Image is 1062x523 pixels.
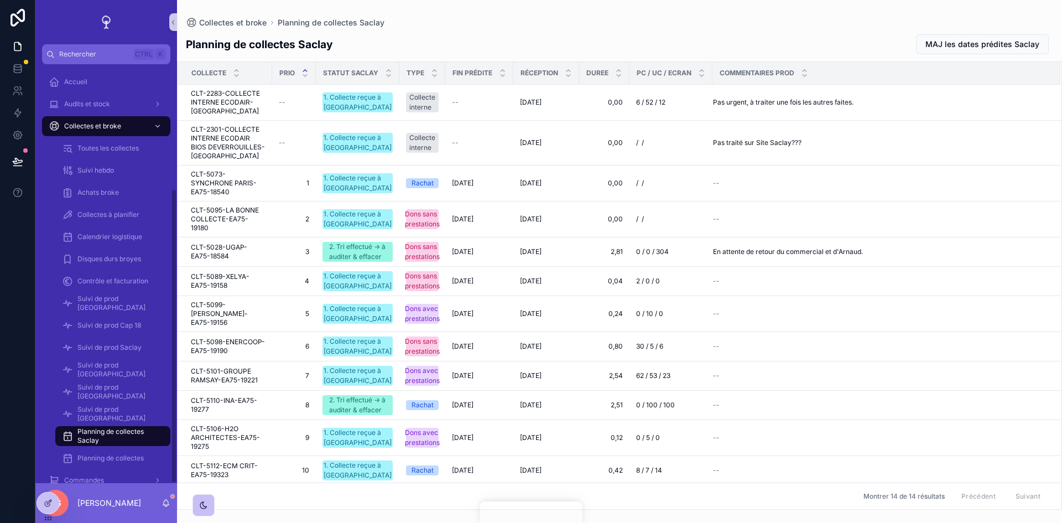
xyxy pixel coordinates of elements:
a: -- [279,138,309,147]
span: 0 / 100 / 100 [636,401,675,410]
span: CLT-5089-XELYA-EA75-19158 [191,272,265,290]
a: Collecte interne [406,133,439,153]
span: CLT-5099-[PERSON_NAME]-EA75-19156 [191,301,265,327]
span: 0,00 [586,215,623,224]
a: Pas traité sur Site Saclay??? [713,138,1047,147]
span: Suivi hebdo [77,166,114,175]
a: 1 [279,179,309,188]
a: 1. Collecte reçue à [GEOGRAPHIC_DATA] [322,336,393,356]
span: 0 / 10 / 0 [636,309,663,318]
a: Suivi de prod Saclay [55,338,170,358]
span: 0,42 [586,466,623,475]
a: -- [713,433,1047,442]
a: / / [636,215,706,224]
span: Statut Saclay [323,69,378,77]
span: 2,51 [586,401,623,410]
a: 1. Collecte reçue à [GEOGRAPHIC_DATA] [322,271,393,291]
span: Commandes [64,476,104,485]
div: Dons sans prestations [405,242,440,262]
span: Collectes et broke [199,17,267,28]
span: Suivi de prod [GEOGRAPHIC_DATA] [77,361,159,379]
a: 3 [279,247,309,256]
span: -- [713,179,720,188]
span: 0,00 [586,179,623,188]
a: 62 / 53 / 23 [636,371,706,380]
div: Rachat [412,400,434,410]
span: [DATE] [520,309,542,318]
span: [DATE] [520,215,542,224]
span: [DATE] [520,179,542,188]
a: 0,80 [586,342,623,351]
h1: Planning de collectes Saclay [186,37,333,52]
a: En attente de retour du commercial et d'Arnaud. [713,247,1047,256]
span: [DATE] [520,138,542,147]
span: 9 [279,433,309,442]
a: 2,81 [586,247,623,256]
span: [DATE] [452,401,473,410]
a: 2. Tri effectué -> à auditer & effacer [322,242,393,262]
span: Montrer 14 de 14 résultats [863,492,945,501]
a: -- [713,309,1047,318]
span: [DATE] [520,401,542,410]
a: [DATE] [452,277,507,286]
a: 1. Collecte reçue à [GEOGRAPHIC_DATA] [322,428,393,448]
span: / / [636,215,644,224]
span: 4 [279,277,309,286]
div: Dons sans prestations [405,209,440,229]
span: 0 / 0 / 304 [636,247,669,256]
a: Accueil [42,72,170,92]
a: 0,00 [586,138,623,147]
a: Dons sans prestations [406,209,439,229]
span: [DATE] [452,247,473,256]
a: 6 / 52 / 12 [636,98,706,107]
a: 0 / 100 / 100 [636,401,706,410]
span: [DATE] [452,277,473,286]
span: -- [713,371,720,380]
span: -- [713,466,720,475]
a: 1. Collecte reçue à [GEOGRAPHIC_DATA] [322,92,393,112]
span: CLT-5112-ECM CRIT-EA75-19323 [191,462,265,479]
div: 1. Collecte reçue à [GEOGRAPHIC_DATA] [324,428,392,448]
a: -- [713,466,1047,475]
a: Dons sans prestations [406,271,439,291]
a: 30 / 5 / 6 [636,342,706,351]
a: Collectes à planifier [55,205,170,225]
a: 5 [279,309,309,318]
a: 2. Tri effectué -> à auditer & effacer [322,395,393,415]
span: 0,12 [586,433,623,442]
span: MAJ les dates prédites Saclay [925,39,1039,50]
a: Dons avec prestations [406,304,439,324]
span: [DATE] [452,433,473,442]
span: -- [713,433,720,442]
span: -- [713,401,720,410]
a: 1. Collecte reçue à [GEOGRAPHIC_DATA] [322,173,393,193]
div: 2. Tri effectué -> à auditer & effacer [329,242,386,262]
span: 0,04 [586,277,623,286]
span: -- [452,98,459,107]
span: -- [713,342,720,351]
a: CLT-5098-ENERCOOP-EA75-19190 [191,338,265,355]
a: [DATE] [520,215,572,224]
span: [DATE] [452,179,473,188]
span: Collectes à planifier [77,210,139,219]
div: 1. Collecte reçue à [GEOGRAPHIC_DATA] [324,271,392,291]
a: 8 [279,401,309,410]
a: CLT-5095-LA BONNE COLLECTE-EA75-19180 [191,206,265,232]
span: 10 [279,466,309,475]
span: Suivi de prod Saclay [77,343,142,352]
span: / / [636,138,644,147]
span: 2 / 0 / 0 [636,277,660,286]
a: 2,54 [586,371,623,380]
a: CLT-5028-UGAP-EA75-18584 [191,243,265,261]
span: Suivi de prod [GEOGRAPHIC_DATA] [77,405,159,423]
span: Planning de collectes Saclay [77,427,159,445]
a: / / [636,138,706,147]
span: [DATE] [520,98,542,107]
a: [DATE] [452,401,507,410]
a: -- [713,401,1047,410]
a: Dons sans prestations [406,242,439,262]
a: 8 / 7 / 14 [636,466,706,475]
